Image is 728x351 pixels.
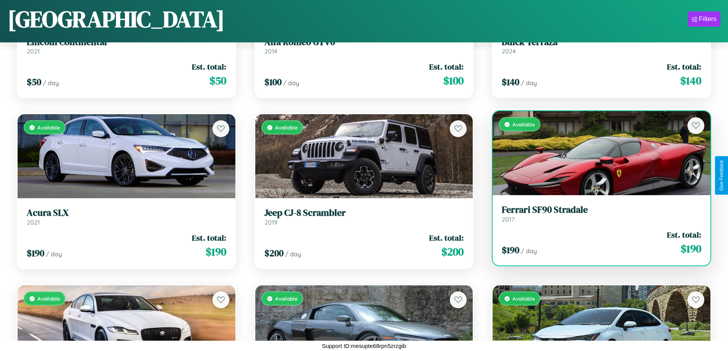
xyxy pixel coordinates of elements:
span: 2019 [264,218,277,226]
a: Acura SLX2021 [27,207,226,226]
span: $ 190 [681,241,701,256]
span: $ 50 [209,73,226,88]
span: / day [521,247,537,255]
span: $ 190 [206,244,226,259]
span: Est. total: [192,61,226,72]
span: $ 200 [441,244,464,259]
button: Filters [688,11,720,27]
p: Support ID: mesupte68rpn5zrzgib [322,341,406,351]
span: / day [46,250,62,258]
span: 2017 [502,215,514,223]
span: Est. total: [192,232,226,243]
div: Filters [699,15,717,23]
span: Available [37,295,60,302]
a: Ferrari SF90 Stradale2017 [502,204,701,223]
h3: Ferrari SF90 Stradale [502,204,701,215]
h1: [GEOGRAPHIC_DATA] [8,3,225,35]
div: Give Feedback [719,160,724,191]
span: 2021 [27,47,40,55]
span: Available [275,124,298,131]
span: Available [275,295,298,302]
span: 2021 [27,218,40,226]
span: $ 190 [502,244,519,256]
span: Available [512,295,535,302]
span: 2024 [502,47,516,55]
h3: Acura SLX [27,207,226,218]
h3: Jeep CJ-8 Scrambler [264,207,464,218]
span: Available [512,121,535,128]
span: $ 200 [264,247,284,259]
span: / day [283,79,299,87]
span: / day [43,79,59,87]
a: Jeep CJ-8 Scrambler2019 [264,207,464,226]
a: Lincoln Continental2021 [27,37,226,55]
span: $ 190 [27,247,44,259]
span: Est. total: [667,61,701,72]
span: Est. total: [429,232,464,243]
span: Est. total: [667,229,701,240]
span: $ 100 [264,76,282,88]
span: / day [521,79,537,87]
span: $ 140 [680,73,701,88]
span: Est. total: [429,61,464,72]
span: $ 50 [27,76,41,88]
span: / day [285,250,301,258]
a: Alfa Romeo GTV62014 [264,37,464,55]
span: Available [37,124,60,131]
a: Buick Terraza2024 [502,37,701,55]
span: 2014 [264,47,277,55]
span: $ 100 [443,73,464,88]
span: $ 140 [502,76,519,88]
